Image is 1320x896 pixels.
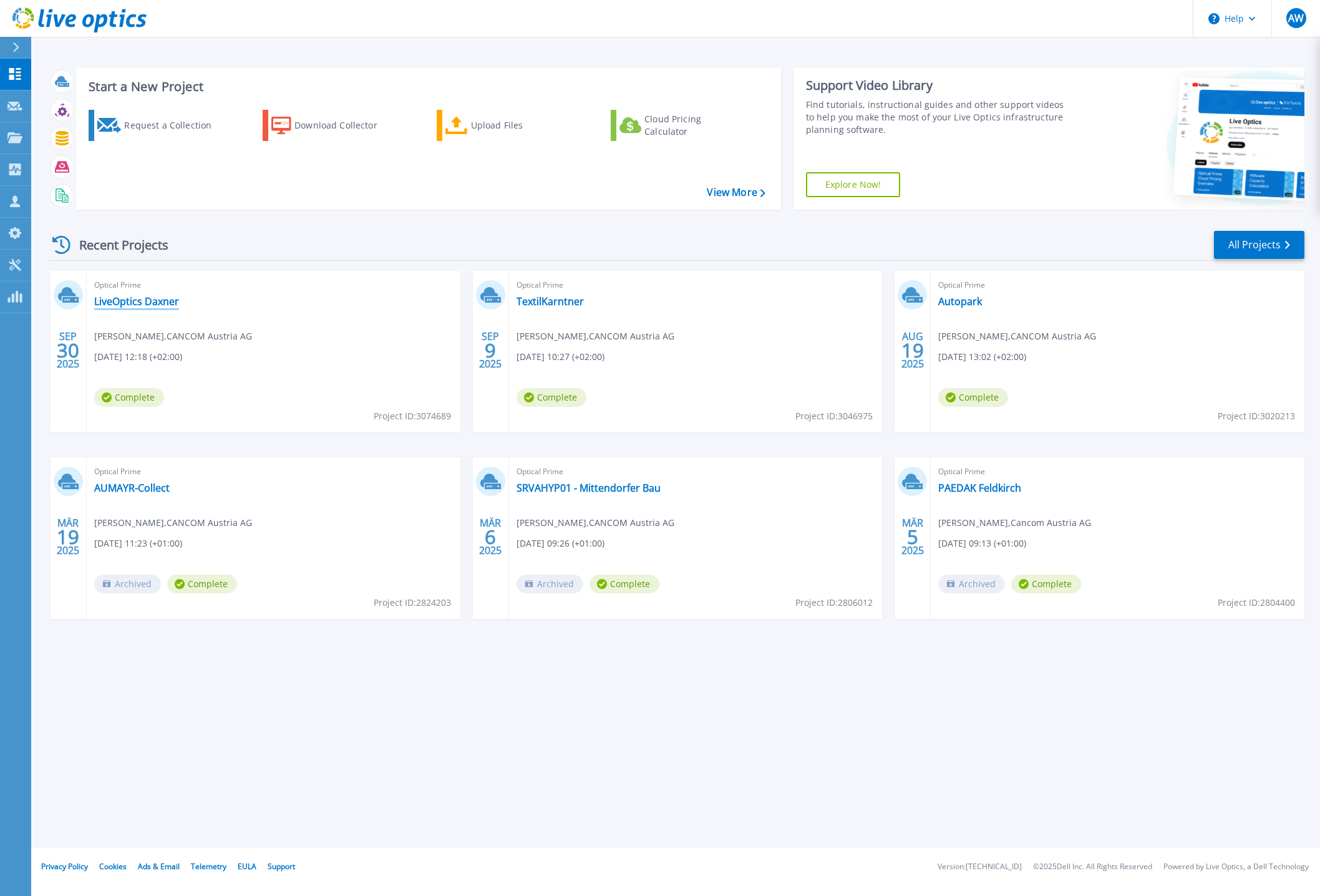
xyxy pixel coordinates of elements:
[938,482,1021,494] a: PAEDAK Feldkirch
[517,350,604,364] span: [DATE] 10:27 (+02:00)
[94,537,182,550] span: [DATE] 11:23 (+01:00)
[94,465,453,479] span: Optical Prime
[517,278,875,292] span: Optical Prime
[94,388,164,407] span: Complete
[938,537,1026,550] span: [DATE] 09:13 (+01:00)
[517,482,661,494] a: SRVAHYP01 - Mittendorfer Bau
[57,345,79,356] span: 30
[374,596,451,610] span: Project ID: 2824203
[238,861,256,872] a: EULA
[478,328,502,373] div: SEP 2025
[94,329,252,343] span: [PERSON_NAME] , CANCOM Austria AG
[707,187,765,198] a: View More
[48,230,185,260] div: Recent Projects
[41,861,88,872] a: Privacy Policy
[795,409,873,423] span: Project ID: 3046975
[94,516,252,530] span: [PERSON_NAME] , CANCOM Austria AG
[806,172,901,197] a: Explore Now!
[806,77,1068,94] div: Support Video Library
[94,482,170,494] a: AUMAYR-Collect
[938,278,1297,292] span: Optical Prime
[795,596,873,610] span: Project ID: 2806012
[89,80,765,94] h3: Start a New Project
[167,575,237,593] span: Complete
[94,295,179,308] a: LiveOptics Daxner
[517,329,674,343] span: [PERSON_NAME] , CANCOM Austria AG
[56,514,80,560] div: MÄR 2025
[938,295,982,308] a: Autopark
[1163,863,1309,871] li: Powered by Live Optics, a Dell Technology
[806,99,1068,136] div: Find tutorials, instructional guides and other support videos to help you make the most of your L...
[57,532,79,542] span: 19
[56,328,80,373] div: SEP 2025
[374,409,451,423] span: Project ID: 3074689
[517,516,674,530] span: [PERSON_NAME] , CANCOM Austria AG
[437,110,576,141] a: Upload Files
[99,861,127,872] a: Cookies
[1218,409,1295,423] span: Project ID: 3020213
[1218,596,1295,610] span: Project ID: 2804400
[590,575,659,593] span: Complete
[471,113,571,138] div: Upload Files
[901,514,924,560] div: MÄR 2025
[94,575,161,593] span: Archived
[907,532,918,542] span: 5
[938,465,1297,479] span: Optical Prime
[901,328,924,373] div: AUG 2025
[485,345,496,356] span: 9
[938,863,1022,871] li: Version: [TECHNICAL_ID]
[191,861,226,872] a: Telemetry
[517,537,604,550] span: [DATE] 09:26 (+01:00)
[124,113,224,138] div: Request a Collection
[901,345,924,356] span: 19
[94,350,182,364] span: [DATE] 12:18 (+02:00)
[478,514,502,560] div: MÄR 2025
[1214,231,1304,259] a: All Projects
[94,278,453,292] span: Optical Prime
[517,388,586,407] span: Complete
[263,110,402,141] a: Download Collector
[517,465,875,479] span: Optical Prime
[268,861,295,872] a: Support
[611,110,750,141] a: Cloud Pricing Calculator
[1288,13,1304,23] span: AW
[1011,575,1081,593] span: Complete
[938,575,1005,593] span: Archived
[938,388,1008,407] span: Complete
[294,113,394,138] div: Download Collector
[517,575,583,593] span: Archived
[1033,863,1152,871] li: © 2025 Dell Inc. All Rights Reserved
[938,350,1026,364] span: [DATE] 13:02 (+02:00)
[938,329,1096,343] span: [PERSON_NAME] , CANCOM Austria AG
[485,532,496,542] span: 6
[938,516,1091,530] span: [PERSON_NAME] , Cancom Austria AG
[138,861,180,872] a: Ads & Email
[644,113,744,138] div: Cloud Pricing Calculator
[89,110,228,141] a: Request a Collection
[517,295,584,308] a: TextilKarntner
